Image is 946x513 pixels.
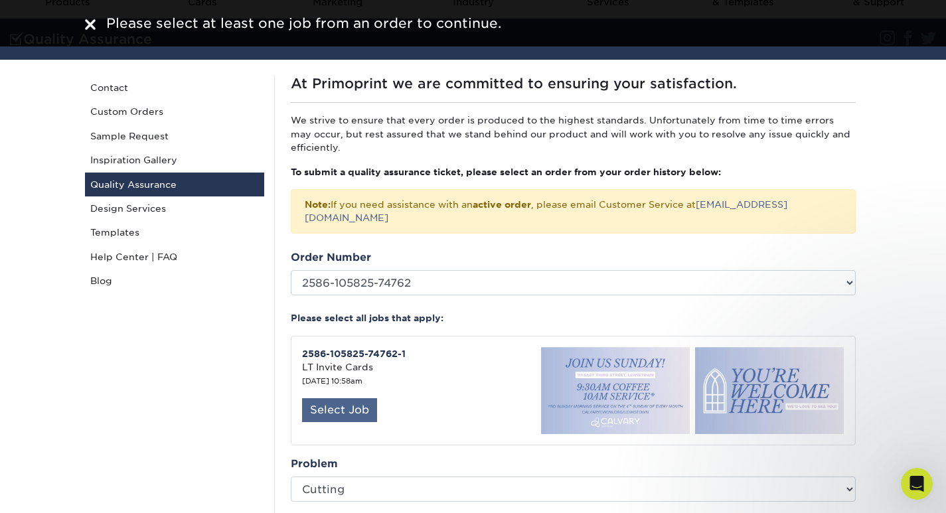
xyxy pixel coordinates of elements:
a: Quality Assurance [85,173,264,196]
strong: To submit a quality assurance ticket, please select an order from your order history below: [291,167,721,177]
a: Sample Request [85,124,264,148]
div: Select Job [302,398,377,422]
strong: 2586-105825-74762-1 [302,348,406,359]
strong: Order Number [291,251,371,263]
a: Blog [85,269,264,293]
iframe: Google Customer Reviews [3,473,113,508]
a: Contact [85,76,264,100]
a: Custom Orders [85,100,264,123]
a: Templates [85,220,264,244]
iframe: Intercom live chat [901,468,933,500]
div: If you need assistance with an , please email Customer Service at [291,189,856,234]
strong: Note: [305,199,331,210]
img: 60f716eb-07f1-4b05-be83-98f8d5014c4f.jpg [536,347,690,434]
span: Please select at least one job from an order to continue. [106,15,501,31]
small: [DATE] 10:58am [302,377,362,386]
h1: At Primoprint we are committed to ensuring your satisfaction. [291,76,856,92]
strong: Please select all jobs that apply: [291,313,443,323]
a: Help Center | FAQ [85,245,264,269]
strong: Problem [291,457,338,470]
span: LT Invite Cards [302,362,373,372]
a: Design Services [85,196,264,220]
p: We strive to ensure that every order is produced to the highest standards. Unfortunately from tim... [291,113,856,154]
img: 83e33c97-453c-4bd9-9798-6982724d105e.jpg [690,347,844,434]
b: active order [473,199,531,210]
a: Inspiration Gallery [85,148,264,172]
